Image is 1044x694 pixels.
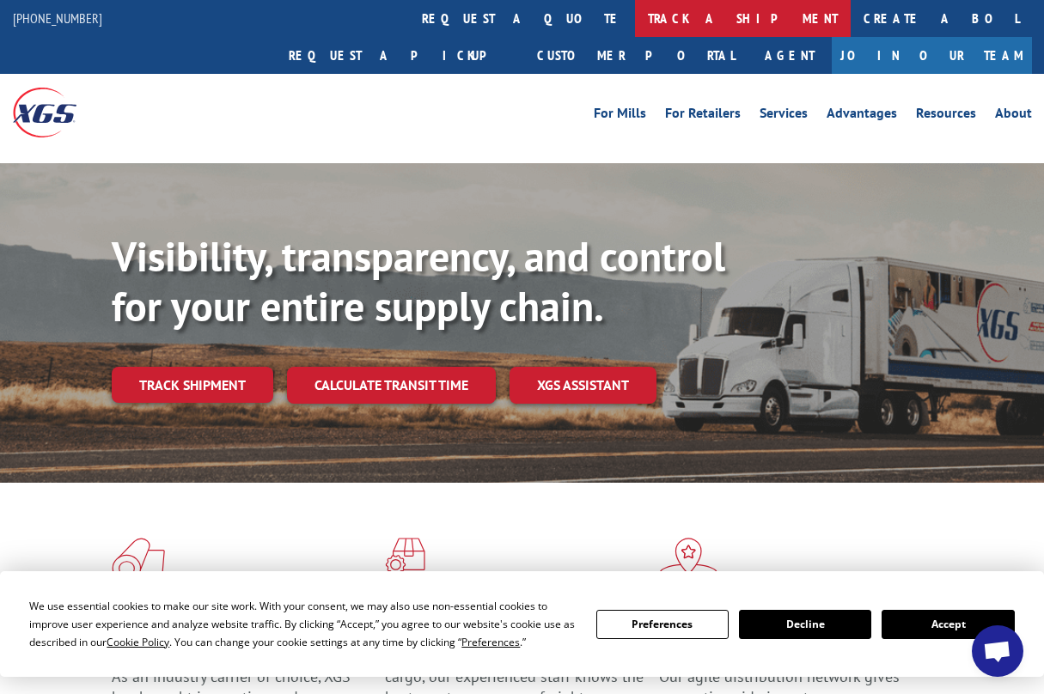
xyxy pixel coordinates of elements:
[112,538,165,582] img: xgs-icon-total-supply-chain-intelligence-red
[112,229,725,332] b: Visibility, transparency, and control for your entire supply chain.
[596,610,729,639] button: Preferences
[276,37,524,74] a: Request a pickup
[461,635,520,649] span: Preferences
[112,367,273,403] a: Track shipment
[827,107,897,125] a: Advantages
[287,367,496,404] a: Calculate transit time
[665,107,741,125] a: For Retailers
[882,610,1014,639] button: Accept
[739,610,871,639] button: Decline
[524,37,748,74] a: Customer Portal
[13,9,102,27] a: [PHONE_NUMBER]
[760,107,808,125] a: Services
[594,107,646,125] a: For Mills
[107,635,169,649] span: Cookie Policy
[659,538,718,582] img: xgs-icon-flagship-distribution-model-red
[385,538,425,582] img: xgs-icon-focused-on-flooring-red
[995,107,1032,125] a: About
[832,37,1032,74] a: Join Our Team
[916,107,976,125] a: Resources
[748,37,832,74] a: Agent
[29,597,575,651] div: We use essential cookies to make our site work. With your consent, we may also use non-essential ...
[972,625,1023,677] div: Open chat
[510,367,656,404] a: XGS ASSISTANT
